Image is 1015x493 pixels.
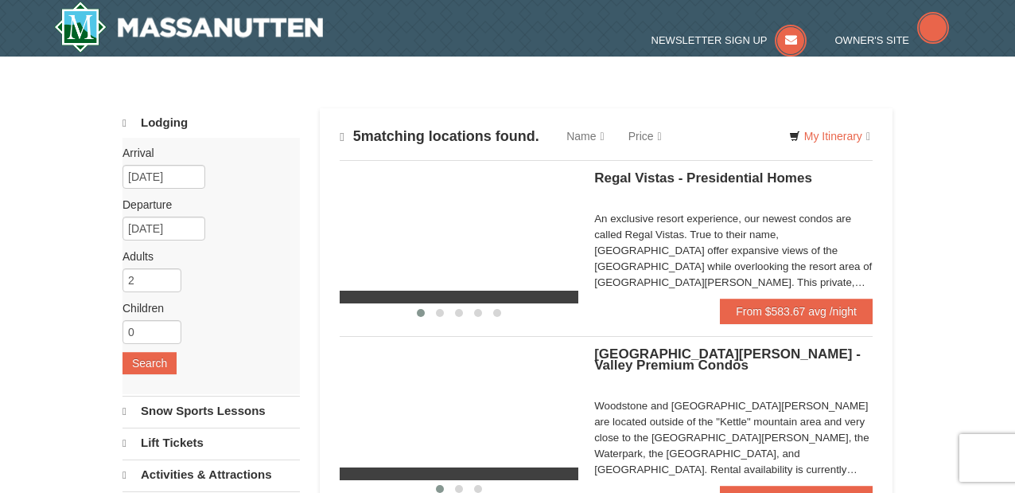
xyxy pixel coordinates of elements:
[594,211,873,291] div: An exclusive resort experience, our newest condos are called Regal Vistas. True to their name, [G...
[122,197,288,213] label: Departure
[122,352,177,374] button: Search
[779,124,881,148] a: My Itinerary
[594,398,873,478] div: Woodstone and [GEOGRAPHIC_DATA][PERSON_NAME] are located outside of the "Kettle" mountain area an...
[594,346,861,373] span: [GEOGRAPHIC_DATA][PERSON_NAME] - Valley Premium Condos
[340,128,539,145] h4: matching locations found.
[835,34,910,46] span: Owner's Site
[835,34,950,46] a: Owner's Site
[651,34,768,46] span: Newsletter Sign Up
[122,145,288,161] label: Arrival
[122,460,300,490] a: Activities & Attractions
[122,300,288,316] label: Children
[616,120,674,152] a: Price
[651,34,807,46] a: Newsletter Sign Up
[122,108,300,138] a: Lodging
[353,128,361,144] span: 5
[594,170,812,186] span: Regal Vistas - Presidential Homes
[720,299,873,324] a: From $583.67 avg /night
[54,2,323,53] img: Massanutten Resort Logo
[122,248,288,264] label: Adults
[122,428,300,458] a: Lift Tickets
[54,2,323,53] a: Massanutten Resort
[554,120,616,152] a: Name
[122,396,300,426] a: Snow Sports Lessons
